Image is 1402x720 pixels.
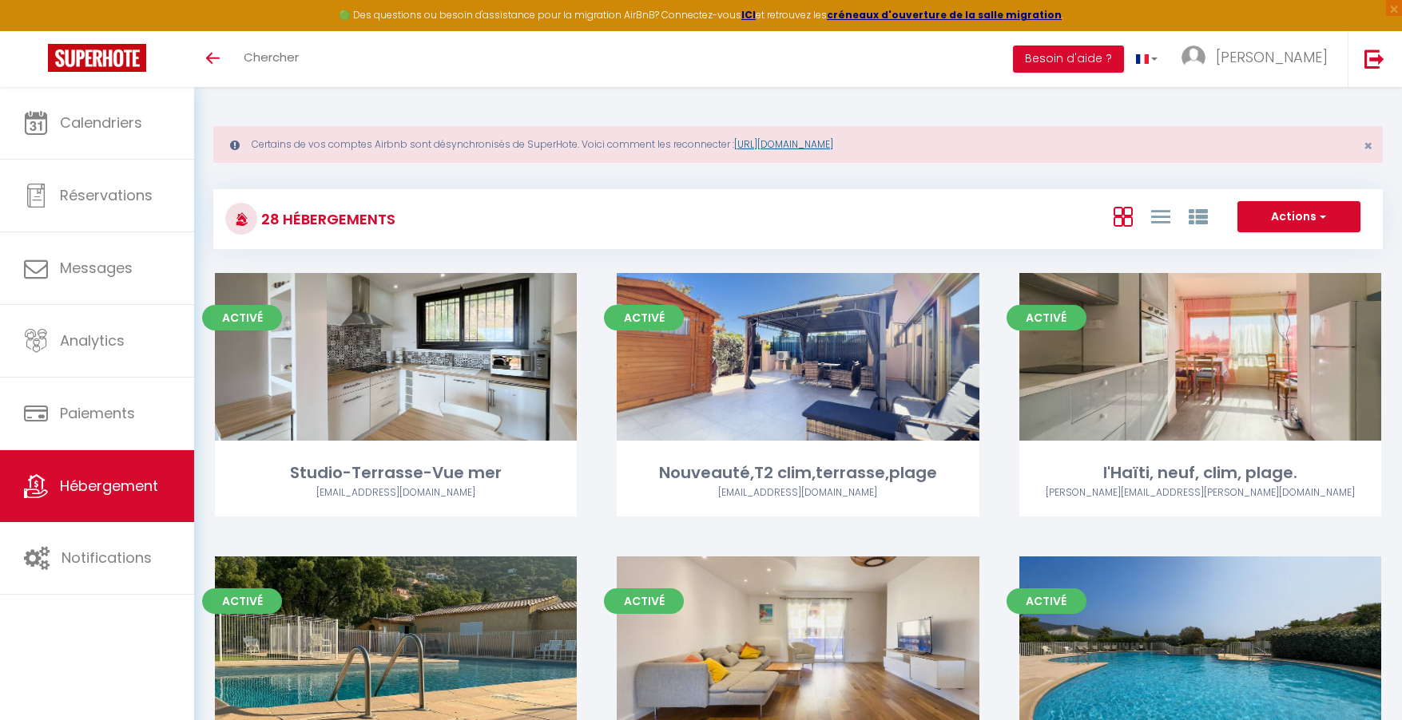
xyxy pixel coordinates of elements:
[1189,203,1208,229] a: Vue par Groupe
[1013,45,1124,73] button: Besoin d'aide ?
[827,8,1062,22] a: créneaux d'ouverture de la salle migration
[60,476,158,496] span: Hébergement
[1019,461,1381,485] div: l'Haïti, neuf, clim, plage.
[1007,588,1086,614] span: Activé
[215,461,577,485] div: Studio-Terrasse-Vue mer
[741,8,756,22] a: ICI
[604,305,684,330] span: Activé
[215,485,577,500] div: Airbnb
[60,403,135,423] span: Paiements
[257,201,395,237] h3: 28 Hébergements
[60,113,142,133] span: Calendriers
[604,588,684,614] span: Activé
[60,185,153,205] span: Réservations
[1364,136,1372,156] span: ×
[617,485,979,500] div: Airbnb
[1019,485,1381,500] div: Airbnb
[60,330,125,350] span: Analytics
[48,44,146,72] img: Super Booking
[617,461,979,485] div: Nouveauté,T2 clim,terrasse,plage
[244,49,299,65] span: Chercher
[202,305,282,330] span: Activé
[1216,47,1328,67] span: [PERSON_NAME]
[1182,45,1205,69] img: ...
[1170,31,1348,87] a: ... [PERSON_NAME]
[1237,201,1360,233] button: Actions
[202,588,282,614] span: Activé
[1007,305,1086,330] span: Activé
[13,6,61,54] button: Ouvrir le widget de chat LiveChat
[1364,49,1384,69] img: logout
[232,31,311,87] a: Chercher
[1114,203,1133,229] a: Vue en Box
[60,258,133,278] span: Messages
[62,548,152,568] span: Notifications
[1151,203,1170,229] a: Vue en Liste
[1364,139,1372,153] button: Close
[734,137,833,151] a: [URL][DOMAIN_NAME]
[213,126,1383,163] div: Certains de vos comptes Airbnb sont désynchronisés de SuperHote. Voici comment les reconnecter :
